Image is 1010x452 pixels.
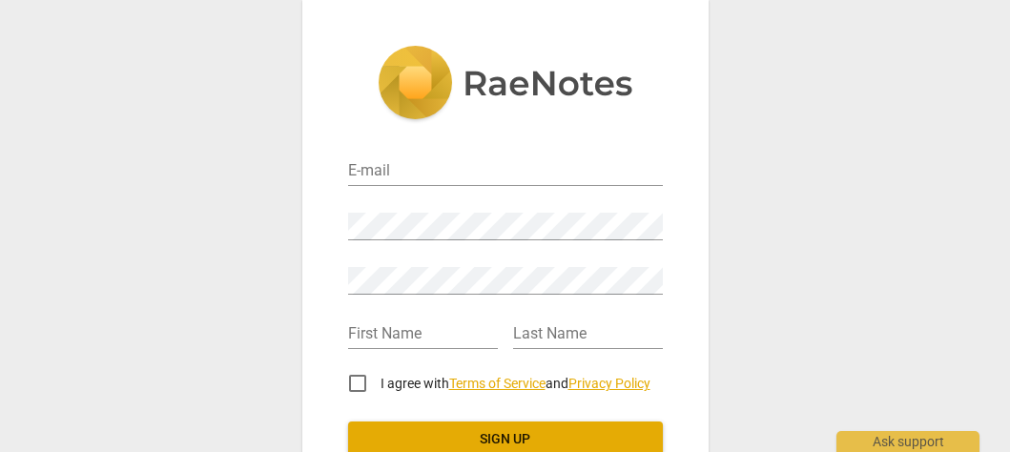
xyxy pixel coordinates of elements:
a: Terms of Service [449,376,546,391]
img: 5ac2273c67554f335776073100b6d88f.svg [378,46,633,124]
div: Ask support [836,431,979,452]
span: Sign up [363,430,648,449]
a: Privacy Policy [568,376,650,391]
span: I agree with and [381,376,650,391]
